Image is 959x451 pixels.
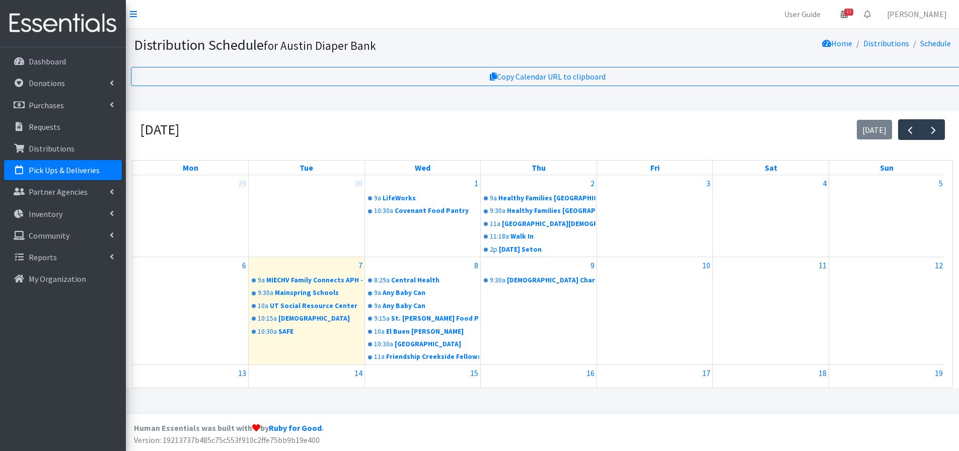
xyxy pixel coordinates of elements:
div: 8:29a [374,275,390,285]
div: [DEMOGRAPHIC_DATA] Charities of [GEOGRAPHIC_DATA][US_STATE] [507,275,596,285]
div: LifeWorks [383,193,480,203]
a: 10aUT Social Resource Center [250,300,363,312]
div: 9:15a [374,314,390,324]
a: September 30, 2025 [352,175,364,191]
p: Requests [29,122,60,132]
div: [DEMOGRAPHIC_DATA] [278,314,363,324]
a: 10aEl Buen [PERSON_NAME] [366,326,480,338]
a: October 1, 2025 [472,175,480,191]
a: October 10, 2025 [700,257,712,273]
td: October 5, 2025 [829,175,945,257]
a: October 9, 2025 [588,257,597,273]
div: [GEOGRAPHIC_DATA] [395,339,480,349]
div: MIECHV Family Connects APH - [GEOGRAPHIC_DATA] [266,275,363,285]
p: Reports [29,252,57,262]
div: Walk In [510,232,596,242]
td: October 10, 2025 [597,257,713,365]
a: 9:30aHealthy Families [GEOGRAPHIC_DATA] [482,205,596,217]
div: 2p [490,245,497,255]
div: Any Baby Can [383,301,480,311]
a: Monday [181,161,200,175]
td: September 29, 2025 [132,175,249,257]
div: Healthy Families [GEOGRAPHIC_DATA] [507,206,596,216]
a: October 15, 2025 [468,365,480,381]
div: 9a [258,275,265,285]
div: 10:15a [258,314,277,324]
a: [PERSON_NAME] [879,4,955,24]
div: El Buen [PERSON_NAME] [386,327,480,337]
a: Community [4,225,122,246]
div: Friendship Creekside Fellowship [386,352,480,362]
strong: Human Essentials was built with by . [134,423,324,433]
p: My Organization [29,274,86,284]
a: Schedule [920,38,951,48]
td: October 6, 2025 [132,257,249,365]
a: October 8, 2025 [472,257,480,273]
p: Donations [29,78,65,88]
div: [GEOGRAPHIC_DATA][DEMOGRAPHIC_DATA] [502,219,596,229]
a: Requests [4,117,122,137]
p: Partner Agencies [29,187,88,197]
a: October 19, 2025 [933,365,945,381]
a: Thursday [530,161,548,175]
div: 10:30a [374,206,393,216]
p: Inventory [29,209,62,219]
a: Saturday [763,161,779,175]
p: Dashboard [29,56,66,66]
p: Purchases [29,100,64,110]
a: October 7, 2025 [356,257,364,273]
div: Any Baby Can [383,288,480,298]
td: October 2, 2025 [481,175,597,257]
a: October 3, 2025 [704,175,712,191]
small: for Austin Diaper Bank [264,38,376,53]
a: 10:30aCovenant Food Pantry [366,205,480,217]
a: October 5, 2025 [937,175,945,191]
div: 9a [490,193,497,203]
a: Inventory [4,204,122,224]
div: 9a [374,193,381,203]
a: October 18, 2025 [817,365,829,381]
td: October 14, 2025 [249,364,365,398]
h1: Distribution Schedule [134,36,608,54]
a: Friday [648,161,661,175]
a: Dashboard [4,51,122,71]
a: Donations [4,73,122,93]
a: 11a[GEOGRAPHIC_DATA][DEMOGRAPHIC_DATA] [482,218,596,230]
a: October 13, 2025 [236,365,248,381]
div: 11:18a [490,232,509,242]
td: October 17, 2025 [597,364,713,398]
a: 10:30aSAFE [250,326,363,338]
a: 8:29aCentral Health [366,274,480,286]
div: 9a [374,288,381,298]
a: October 14, 2025 [352,365,364,381]
a: Sunday [878,161,896,175]
a: October 16, 2025 [584,365,597,381]
div: [DATE] Seton [499,245,596,255]
a: Distributions [4,138,122,159]
td: October 11, 2025 [713,257,829,365]
td: October 7, 2025 [249,257,365,365]
td: October 8, 2025 [364,257,481,365]
div: Healthy Families [GEOGRAPHIC_DATA] [498,193,596,203]
a: 9:30a[DEMOGRAPHIC_DATA] Charities of [GEOGRAPHIC_DATA][US_STATE] [482,274,596,286]
a: 10:15a[DEMOGRAPHIC_DATA] [250,313,363,325]
a: 9aAny Baby Can [366,287,480,299]
p: Community [29,231,69,241]
a: October 11, 2025 [817,257,829,273]
div: 9a [374,301,381,311]
a: 9aAny Baby Can [366,300,480,312]
td: October 18, 2025 [713,364,829,398]
div: 11a [374,352,385,362]
button: [DATE] [857,120,893,139]
div: 10:30a [374,339,393,349]
div: 11a [490,219,500,229]
a: 13 [833,4,856,24]
p: Distributions [29,143,75,154]
p: Pick Ups & Deliveries [29,165,100,175]
a: 9aLifeWorks [366,192,480,204]
span: 13 [844,9,853,16]
td: October 16, 2025 [481,364,597,398]
div: Covenant Food Pantry [395,206,480,216]
a: October 12, 2025 [933,257,945,273]
button: Next month [921,119,945,140]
